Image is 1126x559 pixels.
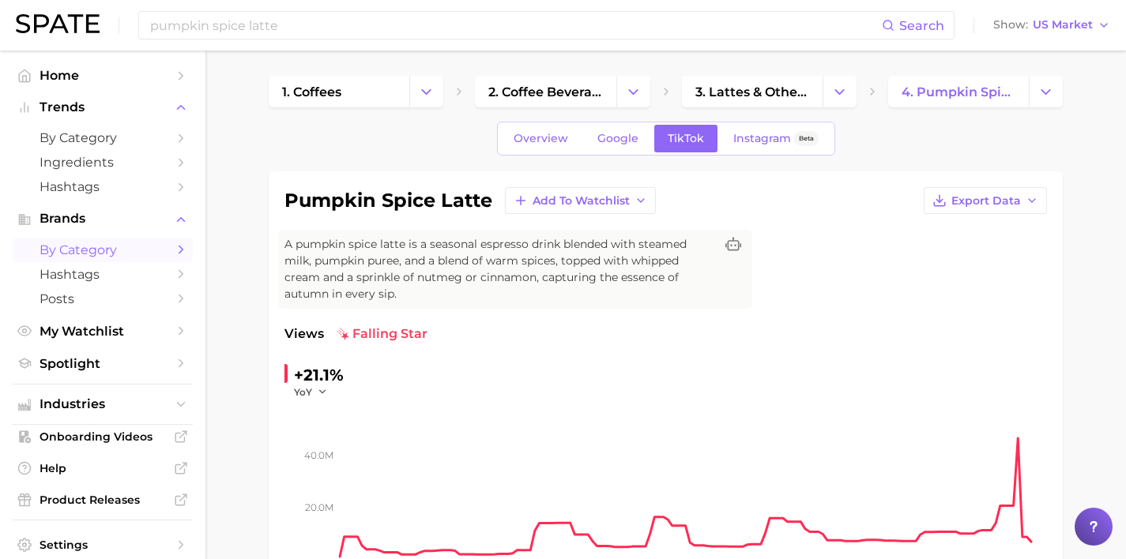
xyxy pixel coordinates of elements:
a: Product Releases [13,488,193,512]
button: ShowUS Market [989,15,1114,36]
span: Spotlight [40,356,166,371]
span: Views [284,325,324,343]
span: A pumpkin spice latte is a seasonal espresso drink blended with steamed milk, pumpkin puree, and ... [284,236,714,302]
button: Industries [13,392,193,416]
span: My Watchlist [40,324,166,339]
span: by Category [40,242,166,257]
button: Brands [13,207,193,231]
span: Add to Watchlist [533,194,630,208]
span: Product Releases [40,493,166,507]
input: Search here for a brand, industry, or ingredient [149,12,882,39]
a: Posts [13,287,193,311]
span: Onboarding Videos [40,430,166,444]
a: Help [13,456,193,480]
span: Home [40,68,166,83]
a: Home [13,63,193,88]
a: Ingredients [13,150,193,174]
span: Search [899,18,944,33]
span: Overview [514,132,568,145]
span: 4. pumpkin spice latte [902,84,1015,99]
div: +21.1% [294,362,344,388]
span: YoY [294,385,312,399]
a: Settings [13,533,193,557]
span: Export Data [951,194,1021,208]
a: Onboarding Videos [13,425,193,448]
a: InstagramBeta [720,125,832,152]
a: by Category [13,238,193,262]
img: falling star [337,328,349,340]
span: Show [993,21,1028,29]
a: Hashtags [13,262,193,287]
button: Change Category [1029,76,1063,107]
button: Add to Watchlist [505,187,656,214]
a: 2. coffee beverages [475,76,616,107]
a: TikTok [654,125,717,152]
button: Change Category [616,76,650,107]
a: 4. pumpkin spice latte [888,76,1029,107]
span: Brands [40,212,166,226]
img: SPATE [16,14,100,33]
button: Export Data [924,187,1047,214]
span: Trends [40,100,166,114]
span: Posts [40,291,166,306]
span: TikTok [668,132,704,145]
h1: pumpkin spice latte [284,191,492,210]
span: falling star [337,325,427,343]
span: Beta [799,132,814,145]
button: Change Category [409,76,443,107]
span: 2. coffee beverages [488,84,602,99]
a: Overview [500,125,582,152]
span: Settings [40,538,166,552]
span: by Category [40,130,166,145]
span: 3. lattes & other espresso drinks [695,84,809,99]
a: by Category [13,126,193,150]
tspan: 40.0m [304,448,333,460]
a: 3. lattes & other espresso drinks [682,76,823,107]
span: US Market [1033,21,1093,29]
a: 1. coffees [269,76,409,107]
span: Hashtags [40,267,166,282]
button: Change Category [823,76,857,107]
span: Industries [40,397,166,411]
button: Trends [13,96,193,119]
span: Ingredients [40,155,166,170]
button: YoY [294,385,328,399]
span: 1. coffees [282,84,341,99]
span: Instagram [733,132,791,145]
a: Spotlight [13,351,193,376]
span: Help [40,461,166,475]
a: My Watchlist [13,319,193,343]
span: Hashtags [40,179,166,194]
a: Google [584,125,652,152]
a: Hashtags [13,174,193,199]
tspan: 20.0m [305,501,333,513]
span: Google [597,132,638,145]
